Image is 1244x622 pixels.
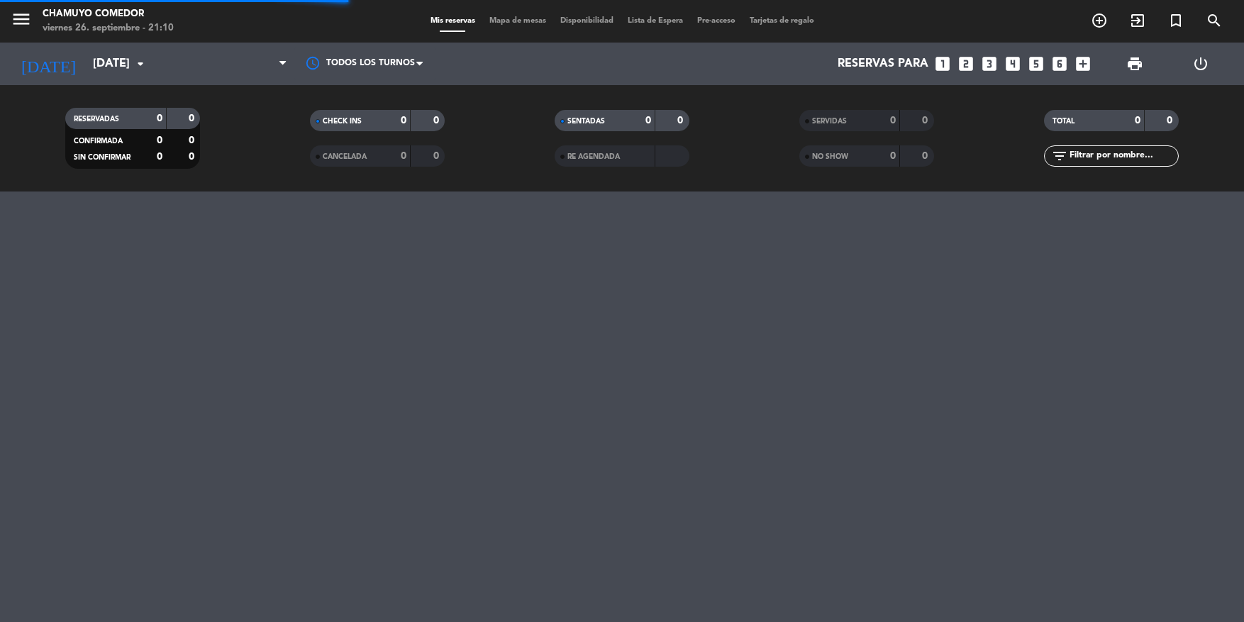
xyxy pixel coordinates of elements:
[482,17,553,25] span: Mapa de mesas
[11,9,32,35] button: menu
[323,153,367,160] span: CANCELADA
[838,57,928,71] span: Reservas para
[980,55,999,73] i: looks_3
[157,152,162,162] strong: 0
[1168,43,1234,85] div: LOG OUT
[1091,12,1108,29] i: add_circle_outline
[1027,55,1045,73] i: looks_5
[567,118,605,125] span: SENTADAS
[645,116,651,126] strong: 0
[1068,148,1178,164] input: Filtrar por nombre...
[74,116,119,123] span: RESERVADAS
[1051,148,1068,165] i: filter_list
[189,152,197,162] strong: 0
[690,17,743,25] span: Pre-acceso
[1004,55,1022,73] i: looks_4
[1074,55,1092,73] i: add_box
[1192,55,1209,72] i: power_settings_new
[553,17,621,25] span: Disponibilidad
[1206,12,1223,29] i: search
[189,135,197,145] strong: 0
[1053,118,1074,125] span: TOTAL
[132,55,149,72] i: arrow_drop_down
[621,17,690,25] span: Lista de Espera
[1126,55,1143,72] span: print
[890,116,896,126] strong: 0
[1135,116,1140,126] strong: 0
[933,55,952,73] i: looks_one
[401,116,406,126] strong: 0
[1167,12,1184,29] i: turned_in_not
[567,153,620,160] span: RE AGENDADA
[401,151,406,161] strong: 0
[812,118,847,125] span: SERVIDAS
[423,17,482,25] span: Mis reservas
[157,135,162,145] strong: 0
[74,154,130,161] span: SIN CONFIRMAR
[157,113,162,123] strong: 0
[74,138,123,145] span: CONFIRMADA
[812,153,848,160] span: NO SHOW
[890,151,896,161] strong: 0
[957,55,975,73] i: looks_two
[43,7,174,21] div: Chamuyo Comedor
[11,9,32,30] i: menu
[43,21,174,35] div: viernes 26. septiembre - 21:10
[189,113,197,123] strong: 0
[1050,55,1069,73] i: looks_6
[1167,116,1175,126] strong: 0
[1129,12,1146,29] i: exit_to_app
[433,116,442,126] strong: 0
[323,118,362,125] span: CHECK INS
[11,48,86,79] i: [DATE]
[922,116,931,126] strong: 0
[922,151,931,161] strong: 0
[433,151,442,161] strong: 0
[743,17,821,25] span: Tarjetas de regalo
[677,116,686,126] strong: 0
